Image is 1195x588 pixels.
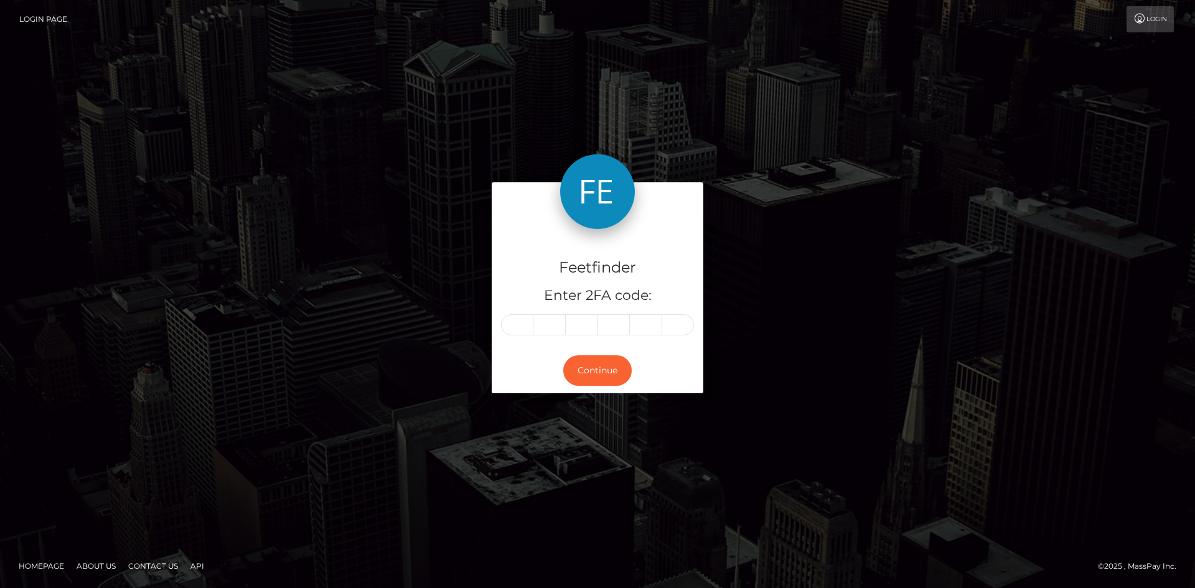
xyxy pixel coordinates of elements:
[501,286,694,306] h5: Enter 2FA code:
[185,556,209,576] a: API
[1127,6,1174,32] a: Login
[14,556,69,576] a: Homepage
[123,556,183,576] a: Contact Us
[563,355,632,386] button: Continue
[1098,559,1186,573] div: © 2025 , MassPay Inc.
[72,556,121,576] a: About Us
[560,154,635,229] img: Feetfinder
[501,257,694,279] h4: Feetfinder
[19,6,67,32] a: Login Page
